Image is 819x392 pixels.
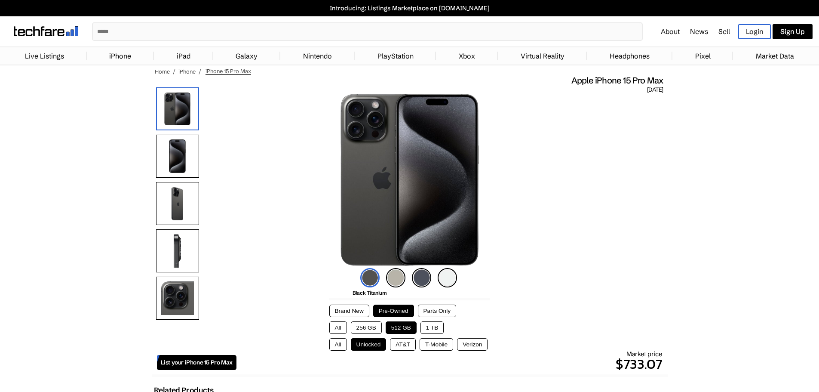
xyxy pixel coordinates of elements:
[373,47,418,65] a: PlayStation
[647,86,663,94] span: [DATE]
[351,338,386,351] button: Unlocked
[173,68,175,75] span: /
[418,305,456,317] button: Parts Only
[157,355,236,370] a: List your iPhone 15 Pro Max
[199,68,201,75] span: /
[691,47,715,65] a: Pixel
[156,277,199,320] img: Camera
[420,338,453,351] button: T-Mobile
[206,68,251,75] span: iPhone 15 Pro Max
[329,305,369,317] button: Brand New
[386,321,417,334] button: 512 GB
[752,47,798,65] a: Market Data
[156,229,199,272] img: Side
[386,268,405,287] img: natural-titanium-icon
[454,47,479,65] a: Xbox
[231,47,262,65] a: Galaxy
[353,290,386,296] span: Black Titanium
[738,24,771,39] a: Login
[340,94,479,266] img: iPhone 15 Pro Max
[412,268,431,287] img: blue-titanium-icon
[178,68,196,75] a: iPhone
[161,359,233,366] span: List your iPhone 15 Pro Max
[155,68,170,75] a: Home
[690,27,708,36] a: News
[299,47,336,65] a: Nintendo
[329,338,347,351] button: All
[21,47,68,65] a: Live Listings
[438,268,457,287] img: white-titanium-icon
[773,24,813,39] a: Sign Up
[360,268,380,287] img: black-titanium-icon
[14,26,78,36] img: techfare logo
[661,27,680,36] a: About
[390,338,416,351] button: AT&T
[236,354,663,374] p: $733.07
[571,75,663,86] span: Apple iPhone 15 Pro Max
[516,47,569,65] a: Virtual Reality
[156,135,199,178] img: Front
[420,321,444,334] button: 1 TB
[4,4,815,12] a: Introducing: Listings Marketplace on [DOMAIN_NAME]
[329,321,347,334] button: All
[172,47,195,65] a: iPad
[156,87,199,130] img: iPhone 15 Pro Max
[105,47,135,65] a: iPhone
[457,338,488,351] button: Verizon
[373,305,414,317] button: Pre-Owned
[236,350,663,374] div: Market price
[718,27,730,36] a: Sell
[605,47,654,65] a: Headphones
[156,182,199,225] img: Rear
[351,321,382,334] button: 256 GB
